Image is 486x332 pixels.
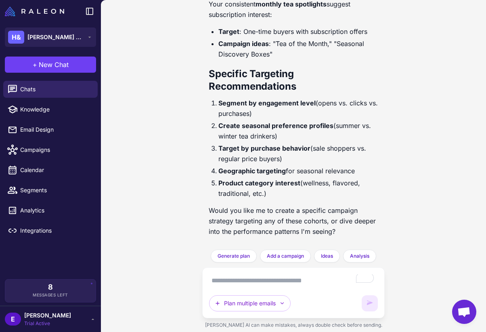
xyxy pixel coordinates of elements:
[33,60,37,69] span: +
[218,178,378,199] li: (wellness, flavored, traditional, etc.)
[211,250,257,263] button: Generate plan
[209,68,296,92] strong: Specific Targeting Recommendations
[218,27,239,36] strong: Target
[321,252,333,260] span: Ideas
[20,206,91,215] span: Analytics
[5,27,96,47] button: H&[PERSON_NAME] & Sons Fine Teas
[48,284,53,291] span: 8
[20,125,91,134] span: Email Design
[5,6,64,16] img: Raleon Logo
[3,162,98,179] a: Calendar
[24,320,71,327] span: Trial Active
[260,250,311,263] button: Add a campaign
[343,250,376,263] button: Analysis
[33,292,68,298] span: Messages Left
[218,98,378,119] li: (opens vs. clicks vs. purchases)
[218,179,300,187] strong: Product category interest
[267,252,304,260] span: Add a campaign
[218,99,316,107] strong: Segment by engagement level
[209,295,291,311] button: Plan multiple emails
[3,141,98,158] a: Campaigns
[3,121,98,138] a: Email Design
[218,252,250,260] span: Generate plan
[218,120,378,141] li: (summer vs. winter tea drinkers)
[20,186,91,195] span: Segments
[3,182,98,199] a: Segments
[3,81,98,98] a: Chats
[3,222,98,239] a: Integrations
[20,85,91,94] span: Chats
[218,40,269,48] strong: Campaign ideas
[209,205,378,237] p: Would you like me to create a specific campaign strategy targeting any of these cohorts, or dive ...
[20,226,91,235] span: Integrations
[218,143,378,164] li: (sale shoppers vs. regular price buyers)
[20,145,91,154] span: Campaigns
[20,166,91,174] span: Calendar
[5,313,21,326] div: E
[202,318,385,332] div: [PERSON_NAME] AI can make mistakes, always double check before sending.
[20,105,91,114] span: Knowledge
[8,31,24,44] div: H&
[5,6,67,16] a: Raleon Logo
[5,57,96,73] button: +New Chat
[218,26,378,37] li: : One-time buyers with subscription offers
[218,144,310,152] strong: Target by purchase behavior
[3,202,98,219] a: Analytics
[24,311,71,320] span: [PERSON_NAME]
[218,38,378,59] li: : "Tea of the Month," "Seasonal Discovery Boxes"
[3,101,98,118] a: Knowledge
[209,274,378,287] textarea: To enrich screen reader interactions, please activate Accessibility in Grammarly extension settings
[39,60,69,69] span: New Chat
[350,252,369,260] span: Analysis
[452,300,476,324] div: Open chat
[218,122,333,130] strong: Create seasonal preference profiles
[218,167,286,175] strong: Geographic targeting
[218,166,378,176] li: for seasonal relevance
[27,33,84,42] span: [PERSON_NAME] & Sons Fine Teas
[314,250,340,263] button: Ideas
